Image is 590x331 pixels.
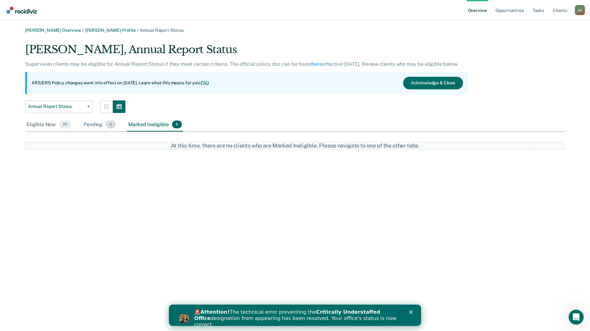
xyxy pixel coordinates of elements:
[25,43,468,61] div: [PERSON_NAME], Annual Report Status
[575,5,585,15] div: A O
[28,104,85,109] span: Annual Report Status
[172,121,182,129] span: 0
[169,305,421,326] iframe: Intercom live chat banner
[569,310,584,325] iframe: Intercom live chat
[25,61,458,67] p: Supervision clients may be eligible for Annual Report Status if they meet certain criteria. The o...
[106,121,116,129] span: 4
[32,4,61,10] b: Attention!
[201,80,210,85] a: FAQ
[312,61,322,67] a: here
[140,28,184,33] span: Annual Report Status
[403,77,463,89] button: Acknowledge & Close
[25,28,81,33] a: [PERSON_NAME] Overview
[127,118,183,132] div: Marked Ineligible0
[85,28,136,33] a: [PERSON_NAME] Profile
[25,4,211,17] b: Critically Understaffed Office
[81,28,85,33] span: /
[160,142,430,149] div: At this time, there are no clients who are Marked Ineligible. Please navigate to one of the other...
[25,100,93,113] button: Annual Report Status
[25,118,72,132] div: Eligible Now20
[7,7,37,14] img: Recidiviz
[59,121,71,129] span: 20
[82,118,117,132] div: Pending4
[240,6,246,9] div: Close
[32,80,209,86] p: ARS/ERS Policy changes went into effect on [DATE]. Learn what this means for you:
[136,28,140,33] span: /
[575,5,585,15] button: Profile dropdown button
[25,4,232,23] div: 🚨 The technical error preventing the designation from appearing has been resolved. Your office's ...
